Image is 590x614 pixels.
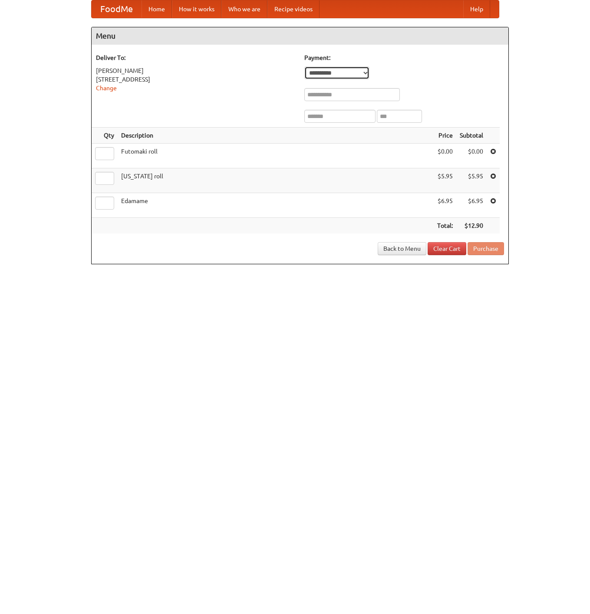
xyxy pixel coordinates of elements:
td: $5.95 [434,168,456,193]
td: Edamame [118,193,434,218]
th: Total: [434,218,456,234]
a: Back to Menu [378,242,426,255]
a: Clear Cart [428,242,466,255]
a: Who we are [221,0,267,18]
button: Purchase [468,242,504,255]
h4: Menu [92,27,508,45]
h5: Deliver To: [96,53,296,62]
th: Subtotal [456,128,487,144]
a: Recipe videos [267,0,320,18]
th: $12.90 [456,218,487,234]
a: How it works [172,0,221,18]
td: $0.00 [456,144,487,168]
td: $6.95 [434,193,456,218]
a: Home [142,0,172,18]
div: [STREET_ADDRESS] [96,75,296,84]
td: $5.95 [456,168,487,193]
th: Qty [92,128,118,144]
th: Price [434,128,456,144]
td: $0.00 [434,144,456,168]
td: [US_STATE] roll [118,168,434,193]
div: [PERSON_NAME] [96,66,296,75]
th: Description [118,128,434,144]
a: Help [463,0,490,18]
a: FoodMe [92,0,142,18]
td: $6.95 [456,193,487,218]
a: Change [96,85,117,92]
h5: Payment: [304,53,504,62]
td: Futomaki roll [118,144,434,168]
